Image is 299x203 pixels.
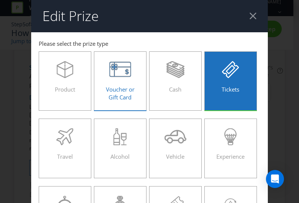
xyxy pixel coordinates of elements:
h2: Edit Prize [42,9,99,24]
span: Tickets [222,86,239,93]
span: Travel [57,153,73,160]
span: Please select the prize type [39,40,108,47]
span: Vehicle [166,153,184,160]
div: Open Intercom Messenger [266,170,284,188]
span: Product [55,86,75,93]
span: Voucher or Gift Card [106,86,134,101]
span: Experience [216,153,245,160]
span: Alcohol [110,153,130,160]
span: Cash [169,86,181,93]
